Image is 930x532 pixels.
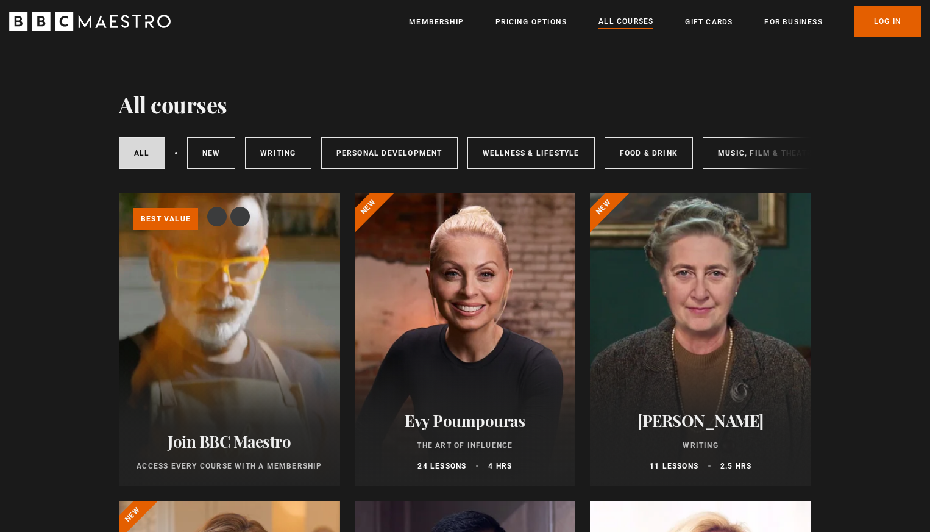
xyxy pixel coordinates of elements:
h2: Evy Poumpouras [369,411,561,430]
p: The Art of Influence [369,440,561,451]
p: 24 lessons [417,461,466,472]
h2: [PERSON_NAME] [605,411,797,430]
a: For business [764,16,822,28]
a: All [119,137,165,169]
p: Best value [133,208,198,230]
h1: All courses [119,92,227,117]
a: Membership [409,16,464,28]
svg: BBC Maestro [9,12,171,31]
a: All Courses [598,15,653,29]
a: Food & Drink [605,137,693,169]
a: Music, Film & Theatre [703,137,832,169]
p: Writing [605,440,797,451]
a: Evy Poumpouras The Art of Influence 24 lessons 4 hrs New [355,193,576,486]
a: New [187,137,236,169]
a: Personal Development [321,137,458,169]
a: Writing [245,137,311,169]
a: Gift Cards [685,16,733,28]
a: Log In [854,6,921,37]
a: [PERSON_NAME] Writing 11 lessons 2.5 hrs New [590,193,811,486]
p: 11 lessons [650,461,698,472]
a: Wellness & Lifestyle [467,137,595,169]
nav: Primary [409,6,921,37]
p: 4 hrs [488,461,512,472]
p: 2.5 hrs [720,461,751,472]
a: Pricing Options [495,16,567,28]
